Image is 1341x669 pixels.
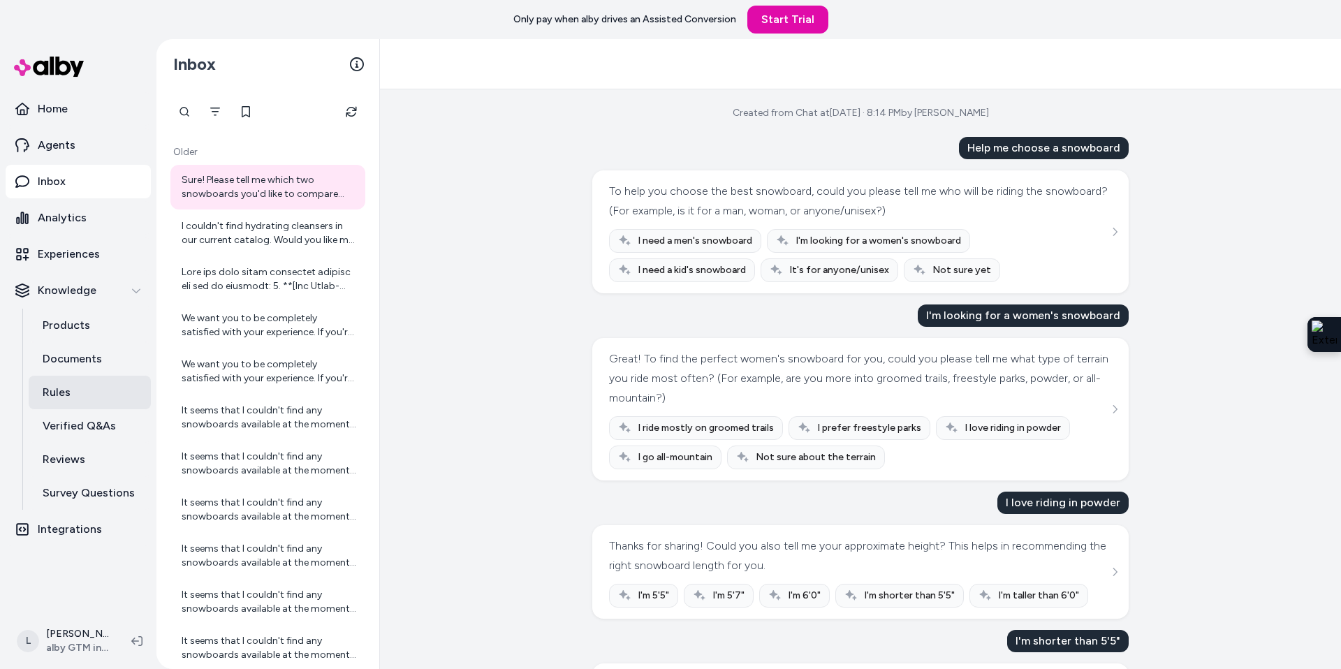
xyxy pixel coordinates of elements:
[182,404,357,432] div: It seems that I couldn't find any snowboards available at the moment. If you have specific prefer...
[29,443,151,476] a: Reviews
[38,246,100,263] p: Experiences
[38,101,68,117] p: Home
[638,263,746,277] span: I need a kid's snowboard
[43,351,102,367] p: Documents
[182,311,357,339] div: We want you to be completely satisfied with your experience. If you're not happy with your purcha...
[733,106,989,120] div: Created from Chat at [DATE] · 8:14 PM by [PERSON_NAME]
[170,145,365,159] p: Older
[997,492,1129,514] div: I love riding in powder
[756,450,876,464] span: Not sure about the terrain
[337,98,365,126] button: Refresh
[43,418,116,434] p: Verified Q&As
[864,589,955,603] span: I'm shorter than 5'5"
[170,211,365,256] a: I couldn't find hydrating cleansers in our current catalog. Would you like me to help you find ot...
[1106,223,1123,240] button: See more
[788,589,821,603] span: I'm 6'0"
[170,165,365,209] a: Sure! Please tell me which two snowboards you'd like to compare from the list I provided, or if y...
[796,234,961,248] span: I'm looking for a women's snowboard
[182,542,357,570] div: It seems that I couldn't find any snowboards available at the moment. However, I can help you wit...
[29,342,151,376] a: Documents
[6,128,151,162] a: Agents
[29,476,151,510] a: Survey Questions
[998,589,1079,603] span: I'm taller than 6'0"
[1312,321,1337,348] img: Extension Icon
[170,441,365,486] a: It seems that I couldn't find any snowboards available at the moment. However, I can help you wit...
[46,641,109,655] span: alby GTM internal
[38,173,66,190] p: Inbox
[638,450,712,464] span: I go all-mountain
[38,282,96,299] p: Knowledge
[6,165,151,198] a: Inbox
[170,487,365,532] a: It seems that I couldn't find any snowboards available at the moment. However, I can help you wit...
[170,534,365,578] a: It seems that I couldn't find any snowboards available at the moment. However, I can help you wit...
[182,588,357,616] div: It seems that I couldn't find any snowboards available at the moment. If you have specific prefer...
[6,201,151,235] a: Analytics
[43,485,135,501] p: Survey Questions
[29,409,151,443] a: Verified Q&As
[182,219,357,247] div: I couldn't find hydrating cleansers in our current catalog. Would you like me to help you find ot...
[638,234,752,248] span: I need a men's snowboard
[170,257,365,302] a: Lore ips dolo sitam consectet adipisc eli sed do eiusmodt: 5. **[Inc Utlab-etdolore Magnaaliq](en...
[182,358,357,385] div: We want you to be completely satisfied with your experience. If you're not happy with your purcha...
[1007,630,1129,652] div: I'm shorter than 5'5"
[609,182,1108,221] div: To help you choose the best snowboard, could you please tell me who will be riding the snowboard?...
[170,580,365,624] a: It seems that I couldn't find any snowboards available at the moment. If you have specific prefer...
[182,173,357,201] div: Sure! Please tell me which two snowboards you'd like to compare from the list I provided, or if y...
[43,451,85,468] p: Reviews
[182,265,357,293] div: Lore ips dolo sitam consectet adipisc eli sed do eiusmodt: 5. **[Inc Utlab-etdolore Magnaaliq](en...
[638,421,774,435] span: I ride mostly on groomed trails
[29,376,151,409] a: Rules
[513,13,736,27] p: Only pay when alby drives an Assisted Conversion
[46,627,109,641] p: [PERSON_NAME]
[38,137,75,154] p: Agents
[182,496,357,524] div: It seems that I couldn't find any snowboards available at the moment. However, I can help you wit...
[965,421,1061,435] span: I love riding in powder
[6,237,151,271] a: Experiences
[182,634,357,662] div: It seems that I couldn't find any snowboards available at the moment. However, I can help you wit...
[609,536,1108,575] div: Thanks for sharing! Could you also tell me your approximate height? This helps in recommending th...
[43,317,90,334] p: Products
[29,309,151,342] a: Products
[6,513,151,546] a: Integrations
[14,57,84,77] img: alby Logo
[38,521,102,538] p: Integrations
[43,384,71,401] p: Rules
[182,450,357,478] div: It seems that I couldn't find any snowboards available at the moment. However, I can help you wit...
[1106,564,1123,580] button: See more
[6,92,151,126] a: Home
[170,303,365,348] a: We want you to be completely satisfied with your experience. If you're not happy with your purcha...
[609,349,1108,408] div: Great! To find the perfect women's snowboard for you, could you please tell me what type of terra...
[38,209,87,226] p: Analytics
[712,589,745,603] span: I'm 5'7"
[1106,401,1123,418] button: See more
[17,630,39,652] span: L
[959,137,1129,159] div: Help me choose a snowboard
[747,6,828,34] a: Start Trial
[8,619,120,663] button: L[PERSON_NAME]alby GTM internal
[6,274,151,307] button: Knowledge
[173,54,216,75] h2: Inbox
[201,98,229,126] button: Filter
[932,263,991,277] span: Not sure yet
[638,589,669,603] span: I'm 5'5"
[170,395,365,440] a: It seems that I couldn't find any snowboards available at the moment. If you have specific prefer...
[170,349,365,394] a: We want you to be completely satisfied with your experience. If you're not happy with your purcha...
[789,263,889,277] span: It's for anyone/unisex
[817,421,921,435] span: I prefer freestyle parks
[918,304,1129,327] div: I'm looking for a women's snowboard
